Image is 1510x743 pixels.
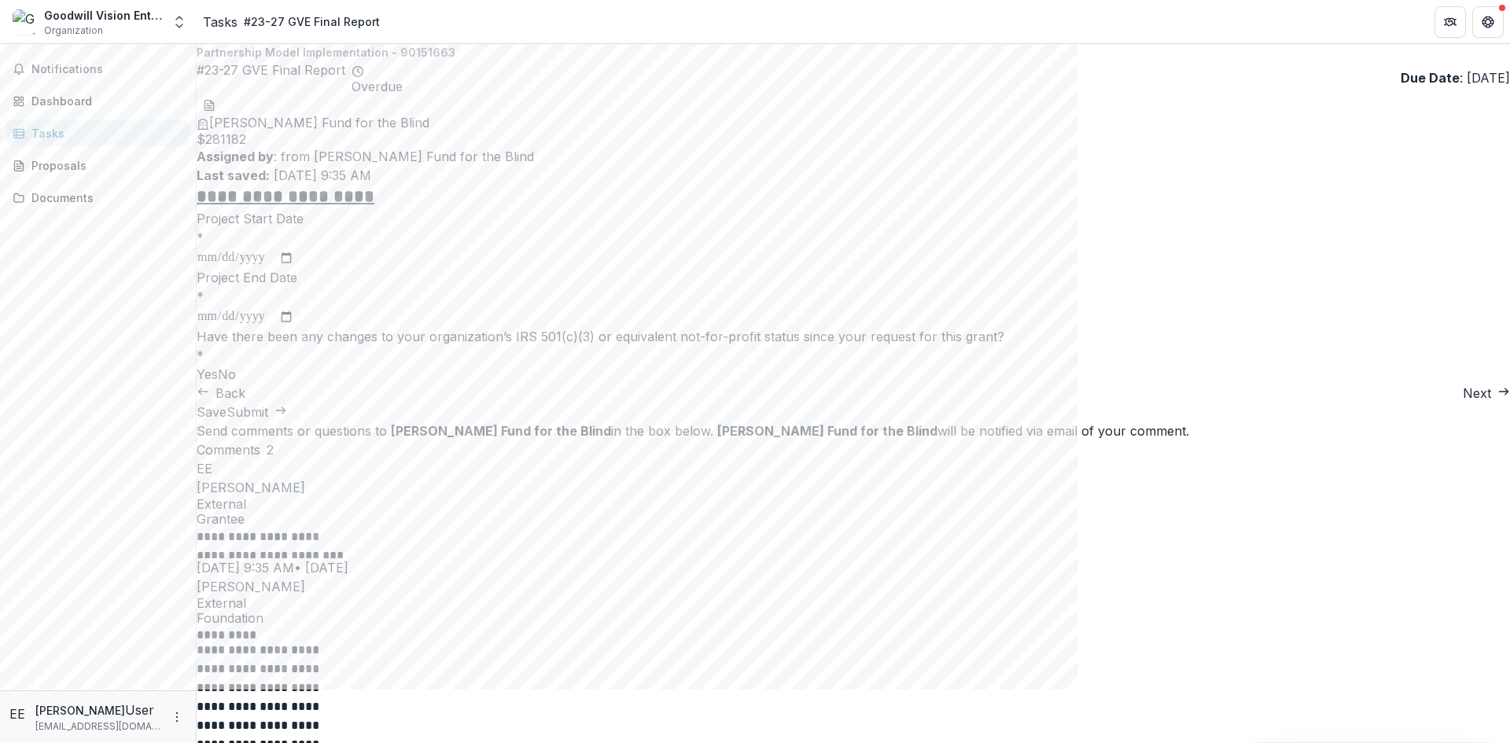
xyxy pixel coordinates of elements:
a: Documents [6,185,190,211]
p: : from [PERSON_NAME] Fund for the Blind [197,147,1510,166]
span: No [218,366,236,382]
a: Proposals [6,153,190,178]
p: : [DATE] [1401,68,1510,87]
p: Project End Date [197,268,1510,287]
span: Overdue [352,79,403,94]
button: More [168,708,186,726]
p: Partnership Model Implementation - 90151663 [197,44,1510,61]
div: Documents [31,189,177,206]
button: Back [197,384,245,403]
button: Notifications [6,57,190,82]
strong: [PERSON_NAME] Fund for the Blind [717,423,937,439]
button: Next [1463,384,1510,403]
p: User [125,701,154,719]
span: External [197,596,1510,611]
span: Notifications [31,63,183,76]
button: Save [197,403,226,421]
span: $ 281182 [197,132,1510,147]
span: Grantee [197,512,1510,527]
strong: Last saved: [197,167,270,183]
p: Project Start Date [197,209,1510,228]
p: [EMAIL_ADDRESS][DOMAIN_NAME] [35,719,161,734]
span: Foundation [197,611,1510,626]
span: [PERSON_NAME] Fund for the Blind [209,115,429,131]
span: External [197,497,1510,512]
a: Dashboard [6,88,190,114]
p: [DATE] 9:35 AM • [DATE] [197,558,1510,577]
strong: Assigned by [197,149,274,164]
span: 2 [267,443,274,458]
button: Submit [226,403,287,421]
span: Yes [197,366,218,382]
p: [PERSON_NAME] [197,577,1510,596]
button: Get Help [1472,6,1504,38]
p: [PERSON_NAME] [197,478,1510,497]
div: Send comments or questions to in the box below. will be notified via email of your comment. [197,421,1510,440]
p: Have there been any changes to your organization’s IRS 501(c)(3) or equivalent not-for-profit sta... [197,327,1510,346]
button: Open entity switcher [168,6,190,38]
div: Goodwill Vision Enterprises [44,7,162,24]
p: [PERSON_NAME] [35,702,125,719]
p: [DATE] 9:35 AM [197,166,1510,185]
div: Ellen Edwards-Benson [9,704,29,723]
div: Ellen Edwards-Benson [197,459,1510,478]
button: download-word-button [203,94,215,113]
h2: #23-27 GVE Final Report [197,61,345,94]
div: Proposals [31,157,177,174]
a: Tasks [6,120,190,146]
strong: Due Date [1401,70,1460,86]
nav: breadcrumb [203,10,386,33]
div: #23-27 GVE Final Report [244,13,380,30]
div: Dashboard [31,93,177,109]
strong: [PERSON_NAME] Fund for the Blind [391,423,611,439]
button: Partners [1434,6,1466,38]
div: Tasks [31,125,177,142]
a: Tasks [203,13,238,31]
span: Organization [44,24,103,38]
h2: Comments [197,440,260,459]
img: Goodwill Vision Enterprises [13,9,38,35]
